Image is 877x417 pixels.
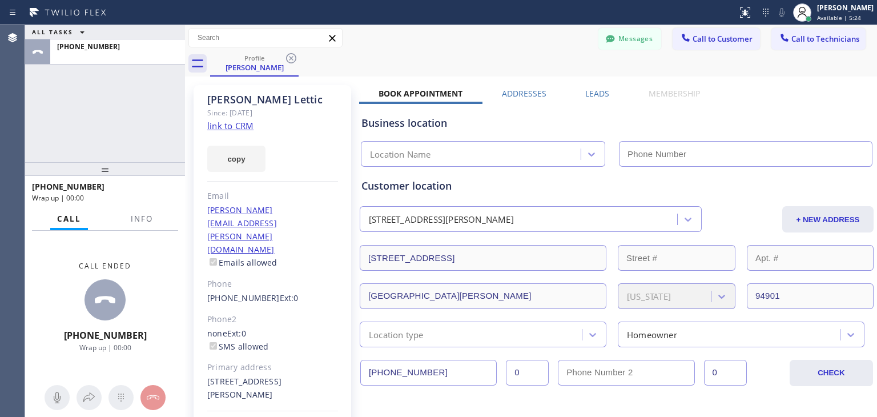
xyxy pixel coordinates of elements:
[207,278,338,291] div: Phone
[747,245,874,271] input: Apt. #
[558,360,694,386] input: Phone Number 2
[32,181,104,192] span: [PHONE_NUMBER]
[618,245,735,271] input: Street #
[207,375,338,402] div: [STREET_ADDRESS][PERSON_NAME]
[211,54,297,62] div: Profile
[189,29,342,47] input: Search
[360,283,606,309] input: City
[791,34,859,44] span: Call to Technicians
[207,120,254,131] a: link to CRM
[124,208,160,230] button: Info
[360,245,606,271] input: Address
[79,261,131,271] span: Call ended
[32,193,84,203] span: Wrap up | 00:00
[50,208,88,230] button: Call
[227,328,246,339] span: Ext: 0
[108,385,134,410] button: Open dialpad
[57,214,81,224] span: Call
[361,115,872,131] div: Business location
[693,34,753,44] span: Call to Customer
[32,28,73,36] span: ALL TASKS
[704,360,747,386] input: Ext. 2
[369,328,424,341] div: Location type
[64,329,147,342] span: [PHONE_NUMBER]
[506,360,549,386] input: Ext.
[774,5,790,21] button: Mute
[502,88,546,99] label: Addresses
[280,292,299,303] span: Ext: 0
[619,141,872,167] input: Phone Number
[207,361,338,374] div: Primary address
[207,313,338,326] div: Phone2
[207,205,277,255] a: [PERSON_NAME][EMAIL_ADDRESS][PERSON_NAME][DOMAIN_NAME]
[598,28,661,50] button: Messages
[77,385,102,410] button: Open directory
[207,341,268,352] label: SMS allowed
[57,42,120,51] span: [PHONE_NUMBER]
[207,106,338,119] div: Since: [DATE]
[817,14,861,22] span: Available | 5:24
[207,292,280,303] a: [PHONE_NUMBER]
[790,360,873,386] button: CHECK
[361,178,872,194] div: Customer location
[79,343,131,352] span: Wrap up | 00:00
[131,214,153,224] span: Info
[370,148,431,161] div: Location Name
[585,88,609,99] label: Leads
[817,3,874,13] div: [PERSON_NAME]
[211,62,297,73] div: [PERSON_NAME]
[45,385,70,410] button: Mute
[207,146,265,172] button: copy
[649,88,700,99] label: Membership
[379,88,462,99] label: Book Appointment
[771,28,866,50] button: Call to Technicians
[673,28,760,50] button: Call to Customer
[140,385,166,410] button: Hang up
[369,213,514,226] div: [STREET_ADDRESS][PERSON_NAME]
[207,93,338,106] div: [PERSON_NAME] Lettic
[211,51,297,75] div: Elizabeth Lettic
[210,342,217,350] input: SMS allowed
[207,327,338,354] div: none
[782,206,874,232] button: + NEW ADDRESS
[627,328,677,341] div: Homeowner
[360,360,497,386] input: Phone Number
[25,25,96,39] button: ALL TASKS
[207,257,277,268] label: Emails allowed
[747,283,874,309] input: ZIP
[210,258,217,266] input: Emails allowed
[207,190,338,203] div: Email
